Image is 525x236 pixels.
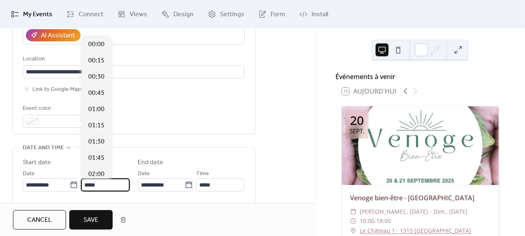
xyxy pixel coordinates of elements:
div: sept. [350,128,365,134]
span: 01:15 [88,121,105,131]
div: Start date [23,158,51,167]
span: 00:15 [88,56,105,66]
span: Link to Google Maps [32,85,83,94]
div: ​ [350,207,356,217]
button: Save [69,210,113,230]
span: Views [130,10,147,19]
div: ​ [350,216,356,226]
span: 01:00 [88,105,105,114]
span: 01:30 [88,137,105,147]
span: Install [312,10,328,19]
div: Location [23,54,243,64]
span: Date and time [23,143,64,153]
span: 18:00 [376,216,391,226]
span: [PERSON_NAME]., [DATE] - dim., [DATE] [360,207,467,217]
div: Événements à venir [335,72,505,82]
span: All day [32,202,49,211]
a: Venoge bien-être - [GEOGRAPHIC_DATA] [350,193,474,202]
div: Event color [23,104,87,114]
span: Date [138,169,150,179]
span: 10:00 [360,216,374,226]
span: Settings [220,10,244,19]
a: Connect [60,3,109,25]
div: 20 [350,114,364,127]
a: Views [111,3,153,25]
div: AI Assistant [41,31,75,41]
span: Form [271,10,285,19]
span: Date [23,169,35,179]
button: Cancel [13,210,66,230]
span: 02:00 [88,169,105,179]
span: Design [173,10,194,19]
span: My Events [23,10,52,19]
a: Settings [202,3,250,25]
a: Install [293,3,334,25]
span: 00:30 [88,72,105,82]
div: End date [138,158,163,167]
a: Le Château 1 · 1315 [GEOGRAPHIC_DATA] [360,226,471,236]
span: Time [81,169,94,179]
span: Save [83,215,98,225]
a: Form [252,3,291,25]
span: Cancel [27,215,52,225]
span: - [374,216,376,226]
span: 00:45 [88,88,105,98]
span: 00:00 [88,40,105,49]
span: Connect [79,10,103,19]
span: 01:45 [88,153,105,163]
a: My Events [5,3,58,25]
div: ​ [350,226,356,236]
button: AI Assistant [26,29,81,41]
span: Time [196,169,209,179]
a: Design [155,3,200,25]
